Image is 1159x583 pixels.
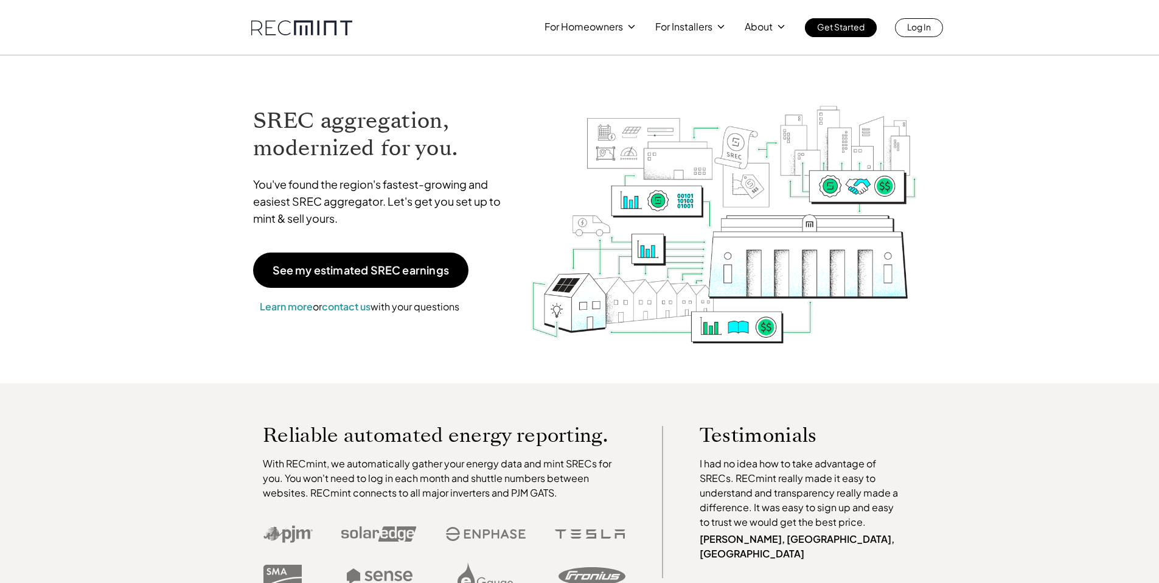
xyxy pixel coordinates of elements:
[805,18,877,37] a: Get Started
[655,18,712,35] p: For Installers
[253,253,468,288] a: See my estimated SREC earnings
[700,456,904,529] p: I had no idea how to take advantage of SRECs. RECmint really made it easy to understand and trans...
[253,176,512,227] p: You've found the region's fastest-growing and easiest SREC aggregator. Let's get you set up to mi...
[273,265,449,276] p: See my estimated SREC earnings
[700,532,904,561] p: [PERSON_NAME], [GEOGRAPHIC_DATA], [GEOGRAPHIC_DATA]
[260,300,313,313] a: Learn more
[895,18,943,37] a: Log In
[263,456,625,500] p: With RECmint, we automatically gather your energy data and mint SRECs for you. You won't need to ...
[322,300,371,313] a: contact us
[745,18,773,35] p: About
[530,74,918,347] img: RECmint value cycle
[700,426,881,444] p: Testimonials
[253,107,512,162] h1: SREC aggregation, modernized for you.
[263,426,625,444] p: Reliable automated energy reporting.
[907,18,931,35] p: Log In
[545,18,623,35] p: For Homeowners
[253,299,466,315] p: or with your questions
[817,18,865,35] p: Get Started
